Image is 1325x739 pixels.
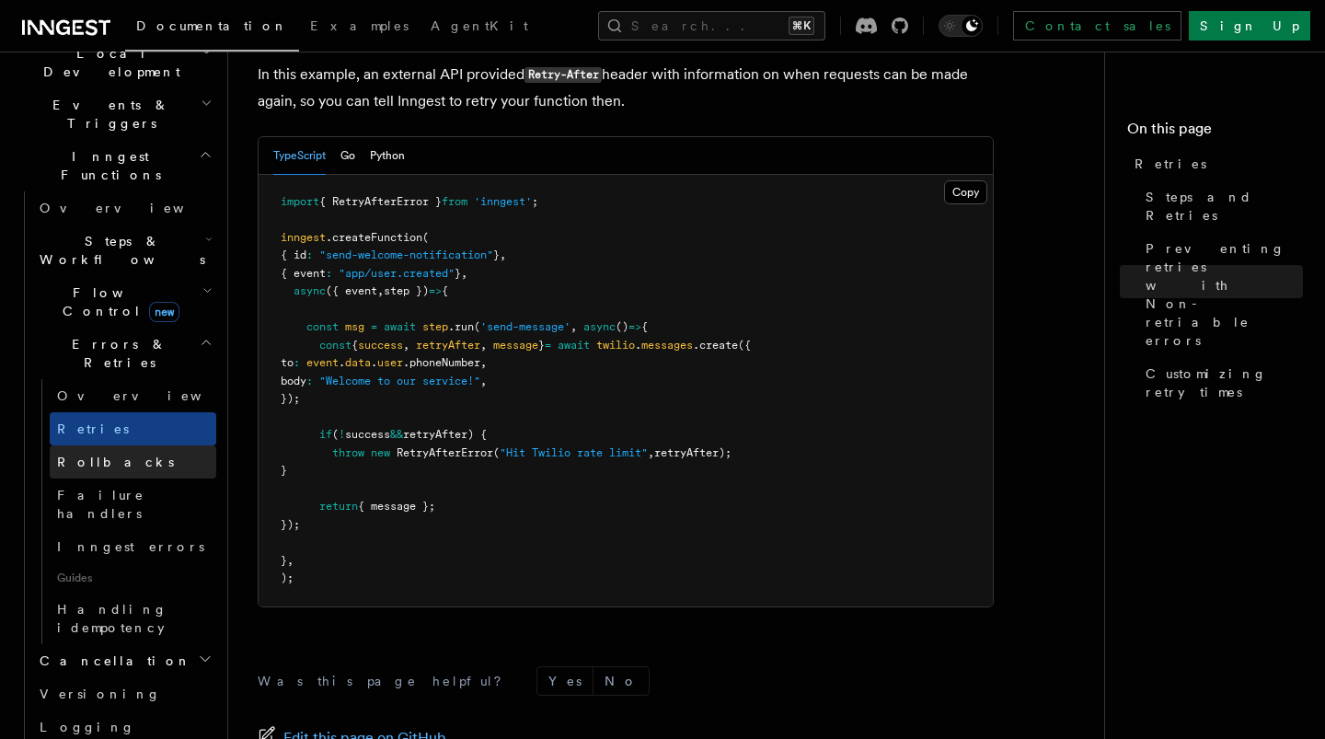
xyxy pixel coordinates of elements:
span: ! [339,428,345,441]
a: Examples [299,6,420,50]
span: "Hit Twilio rate limit" [500,446,648,459]
span: const [306,320,339,333]
button: Cancellation [32,644,216,677]
span: , [480,356,487,369]
span: 'inngest' [474,195,532,208]
span: success [345,428,390,441]
span: new [371,446,390,459]
span: { [442,284,448,297]
a: Rollbacks [50,445,216,479]
span: 'send-message' [480,320,570,333]
span: user [377,356,403,369]
span: await [558,339,590,352]
span: .run [448,320,474,333]
span: await [384,320,416,333]
kbd: ⌘K [789,17,814,35]
span: .phoneNumber [403,356,480,369]
span: , [480,339,487,352]
button: Go [340,137,355,175]
span: ( [474,320,480,333]
span: RetryAfterError [397,446,493,459]
span: Guides [50,563,216,593]
span: : [306,248,313,261]
span: ( [493,446,500,459]
span: Overview [40,201,229,215]
button: Yes [537,667,593,695]
span: ({ event [326,284,377,297]
span: ; [532,195,538,208]
span: }); [281,518,300,531]
span: step [422,320,448,333]
span: twilio [596,339,635,352]
span: Inngest Functions [15,147,199,184]
span: Handling idempotency [57,602,167,635]
a: Handling idempotency [50,593,216,644]
span: ); [281,572,294,584]
span: } [538,339,545,352]
span: Logging [40,720,135,734]
span: .create [693,339,738,352]
button: No [593,667,649,695]
span: , [461,267,467,280]
button: Steps & Workflows [32,225,216,276]
span: Retries [57,421,129,436]
button: Toggle dark mode [939,15,983,37]
span: Overview [57,388,247,403]
button: Copy [944,180,987,204]
span: .createFunction [326,231,422,244]
span: = [545,339,551,352]
button: Flow Controlnew [32,276,216,328]
a: Overview [50,379,216,412]
span: , [287,554,294,567]
span: Documentation [136,18,288,33]
span: Customizing retry times [1146,364,1303,401]
a: AgentKit [420,6,539,50]
span: . [635,339,641,352]
a: Failure handlers [50,479,216,530]
a: Retries [1127,147,1303,180]
span: { event [281,267,326,280]
span: "send-welcome-notification" [319,248,493,261]
span: , [570,320,577,333]
span: } [281,554,287,567]
span: Failure handlers [57,488,144,521]
span: , [500,248,506,261]
span: => [628,320,641,333]
button: Python [370,137,405,175]
span: "app/user.created" [339,267,455,280]
span: to [281,356,294,369]
span: return [319,500,358,513]
a: Sign Up [1189,11,1310,40]
span: . [371,356,377,369]
span: async [583,320,616,333]
span: Examples [310,18,409,33]
span: = [371,320,377,333]
span: Versioning [40,687,161,701]
button: Events & Triggers [15,88,216,140]
span: retryAfter); [654,446,732,459]
span: => [429,284,442,297]
span: . [339,356,345,369]
span: AgentKit [431,18,528,33]
span: , [377,284,384,297]
span: Local Development [15,44,201,81]
span: new [149,302,179,322]
span: from [442,195,467,208]
button: TypeScript [273,137,326,175]
span: && [390,428,403,441]
span: , [648,446,654,459]
span: Events & Triggers [15,96,201,133]
span: , [480,375,487,387]
span: : [306,375,313,387]
span: Steps and Retries [1146,188,1303,225]
span: : [326,267,332,280]
span: if [319,428,332,441]
span: Steps & Workflows [32,232,205,269]
span: success [358,339,403,352]
span: throw [332,446,364,459]
span: import [281,195,319,208]
span: data [345,356,371,369]
a: Versioning [32,677,216,710]
a: Contact sales [1013,11,1181,40]
span: step }) [384,284,429,297]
